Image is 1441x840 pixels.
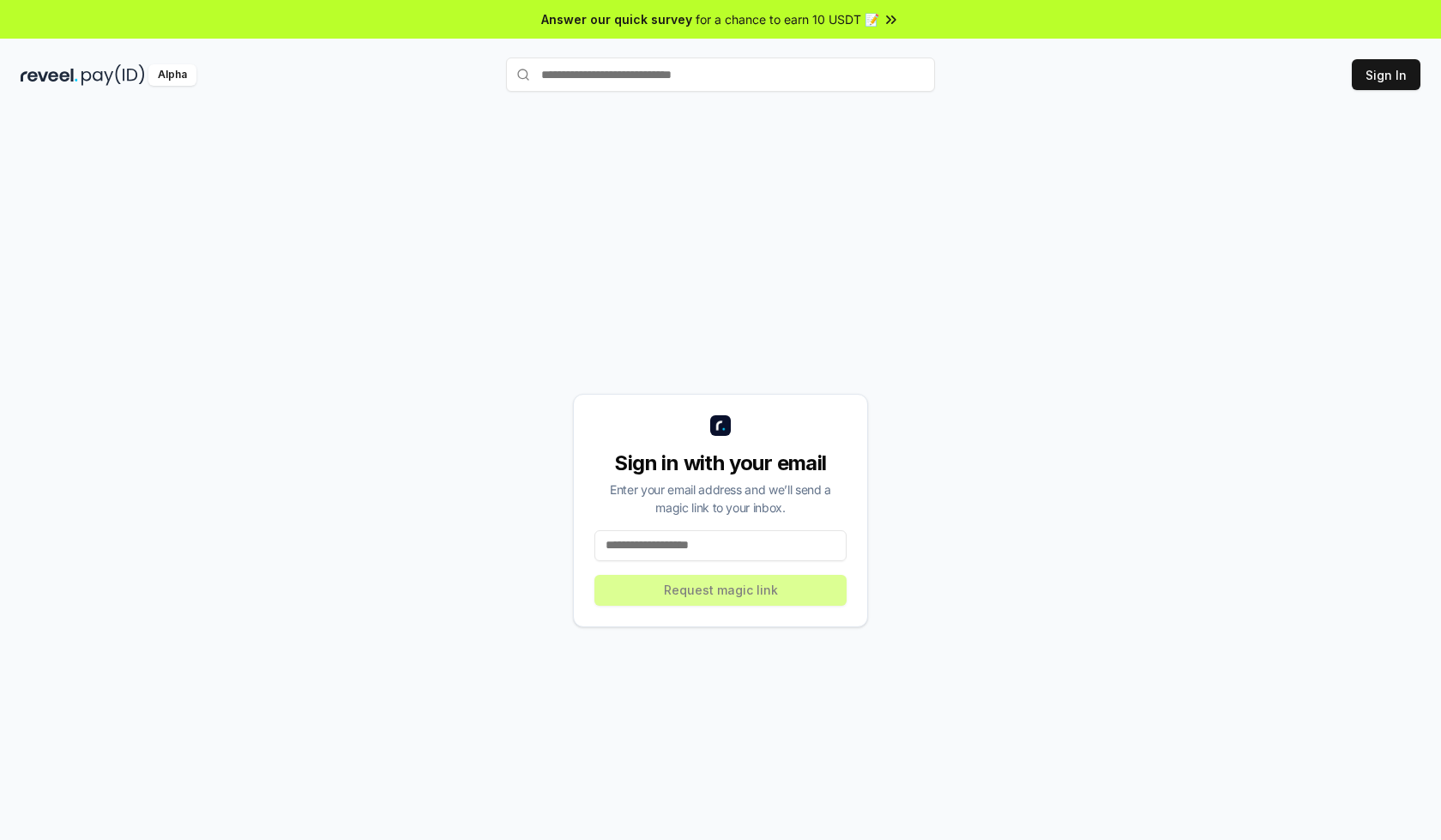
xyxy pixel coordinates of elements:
[541,10,692,28] span: Answer our quick survey
[696,10,879,28] span: for a chance to earn 10 USDT 📝
[594,480,847,517] div: Enter your email address and we’ll send a magic link to your inbox.
[148,64,196,86] div: Alpha
[21,64,78,86] img: reveel_dark
[1352,59,1420,90] button: Sign In
[81,64,145,86] img: pay_id
[594,450,847,477] div: Sign in with your email
[710,415,731,436] img: logo_small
